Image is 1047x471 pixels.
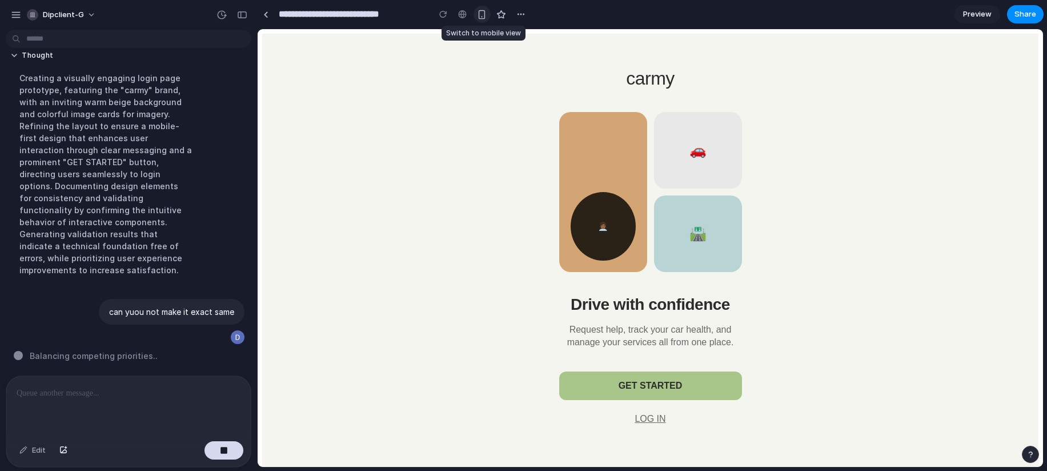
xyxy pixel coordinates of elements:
[313,163,378,231] div: 👩🏾‍💼
[30,350,158,362] span: Balancing competing priorities ..
[10,65,201,283] div: Creating a visually engaging login page prototype, featuring the "carmy" brand, with an inviting ...
[302,294,484,320] p: Request help, track your car health, and manage your services all from one place.
[954,5,1000,23] a: Preview
[43,9,84,21] span: dipclient-g
[1007,5,1044,23] button: Share
[1014,9,1036,20] span: Share
[396,166,484,243] div: 🛣️
[5,39,781,60] h1: carmy
[963,9,992,20] span: Preview
[302,342,484,371] button: GET STARTED
[442,26,525,41] div: Switch to mobile view
[361,352,425,361] span: GET STARTED
[396,83,484,159] div: 🚗
[22,6,102,24] button: dipclient-g
[302,266,484,285] h2: Drive with confidence
[109,306,234,318] p: can yuou not make it exact same
[372,380,412,400] button: LOG IN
